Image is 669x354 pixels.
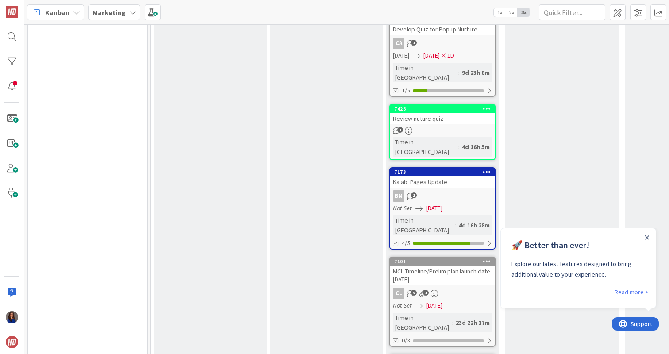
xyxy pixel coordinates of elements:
[426,301,442,310] span: [DATE]
[447,51,454,60] div: 1D
[423,51,440,60] span: [DATE]
[393,215,455,235] div: Time in [GEOGRAPHIC_DATA]
[411,40,417,46] span: 1
[506,8,518,17] span: 2x
[390,15,495,35] div: Develop Quiz for Popup Nurture
[452,318,454,327] span: :
[389,104,496,160] a: 7426Review nuture quizTime in [GEOGRAPHIC_DATA]:4d 16h 5m
[389,257,496,347] a: 7101MCL Timeline/Prelim plan launch date [DATE]CLNot Set[DATE]Time in [GEOGRAPHIC_DATA]:23d 22h 1...
[411,290,417,296] span: 3
[454,318,492,327] div: 23d 22h 17m
[393,38,404,49] div: CA
[458,142,460,152] span: :
[389,167,496,250] a: 7173Kajabi Pages UpdateBMNot Set[DATE]Time in [GEOGRAPHIC_DATA]:4d 16h 28m4/5
[500,228,659,312] iframe: UserGuiding Product Updates RC Tooltip
[394,106,495,112] div: 7426
[460,142,492,152] div: 4d 16h 5m
[390,168,495,176] div: 7173
[390,23,495,35] div: Develop Quiz for Popup Nurture
[402,86,410,95] span: 1/5
[390,265,495,285] div: MCL Timeline/Prelim plan launch date [DATE]
[393,204,412,212] i: Not Set
[390,190,495,202] div: BM
[393,190,404,202] div: BM
[45,7,69,18] span: Kanban
[390,38,495,49] div: CA
[539,4,605,20] input: Quick Filter...
[402,239,410,248] span: 4/5
[426,204,442,213] span: [DATE]
[390,176,495,188] div: Kajabi Pages Update
[397,127,403,133] span: 1
[411,192,417,198] span: 1
[457,220,492,230] div: 4d 16h 28m
[390,113,495,124] div: Review nuture quiz
[390,258,495,265] div: 7101
[423,290,429,296] span: 1
[455,220,457,230] span: :
[393,301,412,309] i: Not Set
[460,68,492,77] div: 9d 23h 8m
[393,137,458,157] div: Time in [GEOGRAPHIC_DATA]
[389,15,496,97] a: Develop Quiz for Popup NurtureCA[DATE][DATE]1DTime in [GEOGRAPHIC_DATA]:9d 23h 8m1/5
[402,336,410,345] span: 0/8
[390,105,495,113] div: 7426
[19,1,40,12] span: Support
[92,8,126,17] b: Marketing
[394,258,495,265] div: 7101
[393,63,458,82] div: Time in [GEOGRAPHIC_DATA]
[394,169,495,175] div: 7173
[494,8,506,17] span: 1x
[393,288,404,299] div: CL
[390,258,495,285] div: 7101MCL Timeline/Prelim plan launch date [DATE]
[518,8,530,17] span: 3x
[390,168,495,188] div: 7173Kajabi Pages Update
[458,68,460,77] span: :
[393,313,452,332] div: Time in [GEOGRAPHIC_DATA]
[6,311,18,323] img: SL
[393,51,409,60] span: [DATE]
[6,336,18,348] img: avatar
[390,105,495,124] div: 7426Review nuture quiz
[390,288,495,299] div: CL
